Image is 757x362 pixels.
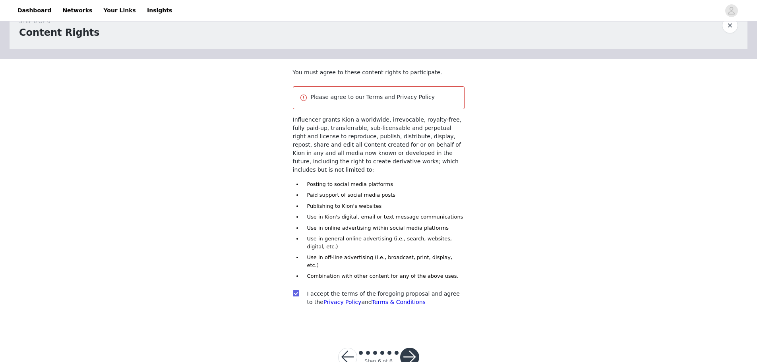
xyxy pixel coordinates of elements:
li: Use in online advertising within social media platforms [302,224,465,232]
a: Privacy Policy [323,299,361,305]
a: Your Links [99,2,141,19]
a: Insights [142,2,177,19]
a: Terms & Conditions [372,299,426,305]
div: avatar [728,4,735,17]
li: Combination with other content for any of the above uses. [302,272,465,280]
p: You must agree to these content rights to participate. [293,68,465,77]
p: Influencer grants Kion a worldwide, irrevocable, royalty-free, fully paid-up, transferrable, sub-... [293,116,465,174]
li: Use in Kion's digital, email or text message communications [302,213,465,221]
a: Dashboard [13,2,56,19]
li: Publishing to Kion's websites [302,202,465,210]
li: Use in general online advertising (i.e., search, websites, digital, etc.) [302,235,465,250]
li: Posting to social media platforms [302,180,465,188]
a: Networks [58,2,97,19]
li: Paid support of social media posts [302,191,465,199]
p: Please agree to our Terms and Privacy Policy [311,93,458,101]
h1: Content Rights [19,25,100,40]
span: I accept the terms of the foregoing proposal and agree to the and [307,290,460,305]
li: Use in off-line advertising (i.e., broadcast, print, display, etc.) [302,254,465,269]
